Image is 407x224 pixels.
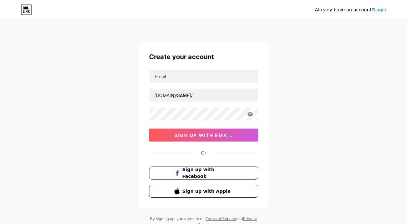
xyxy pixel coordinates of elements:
div: Create your account [149,52,258,62]
a: Terms of Service [206,216,236,221]
button: Sign up with Facebook [149,167,258,180]
a: Login [374,7,386,12]
span: Sign up with Apple [182,188,233,195]
span: Sign up with Facebook [182,166,233,180]
span: sign up with email [174,132,233,138]
div: [DOMAIN_NAME]/ [154,92,193,99]
div: Or [201,149,206,156]
button: Sign up with Apple [149,185,258,198]
div: Already have an account? [315,6,386,13]
input: Email [149,70,258,83]
input: username [149,89,258,102]
button: sign up with email [149,129,258,142]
